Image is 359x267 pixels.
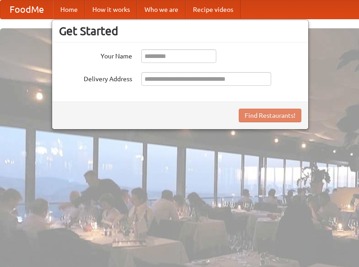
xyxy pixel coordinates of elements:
[239,109,301,122] button: Find Restaurants!
[59,72,132,84] label: Delivery Address
[186,0,241,19] a: Recipe videos
[137,0,186,19] a: Who we are
[59,49,132,61] label: Your Name
[0,0,53,19] a: FoodMe
[85,0,137,19] a: How it works
[53,0,85,19] a: Home
[59,24,301,38] h3: Get Started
